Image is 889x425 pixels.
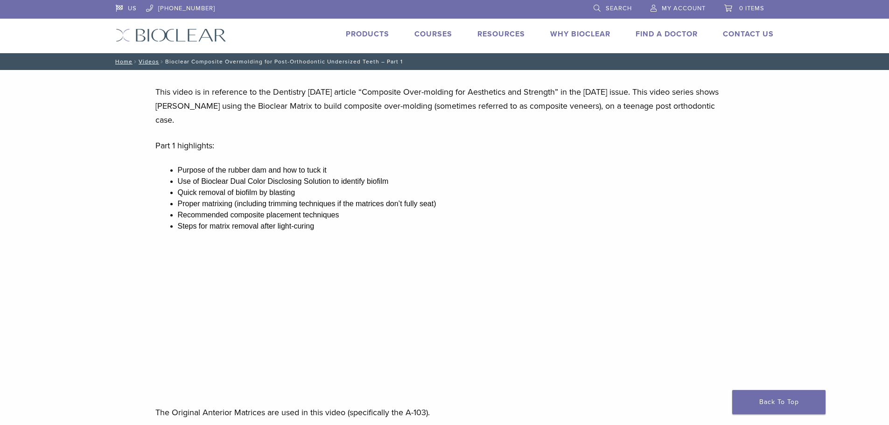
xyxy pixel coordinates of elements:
[346,29,389,39] a: Products
[109,53,781,70] nav: Bioclear Composite Overmolding for Post-Orthodontic Undersized Teeth – Part 1
[155,405,734,419] p: The Original Anterior Matrices are used in this video (specifically the A-103).
[112,58,133,65] a: Home
[133,59,139,64] span: /
[723,29,774,39] a: Contact Us
[606,5,632,12] span: Search
[139,58,159,65] a: Videos
[178,198,734,209] li: Proper matrixing (including trimming techniques if the matrices don’t fully seat)
[732,390,826,414] a: Back To Top
[178,176,734,187] li: Use of Bioclear Dual Color Disclosing Solution to identify biofilm
[662,5,706,12] span: My Account
[116,28,226,42] img: Bioclear
[414,29,452,39] a: Courses
[636,29,698,39] a: Find A Doctor
[155,139,734,153] p: Part 1 highlights:
[550,29,610,39] a: Why Bioclear
[739,5,764,12] span: 0 items
[178,221,734,232] li: Steps for matrix removal after light-curing
[159,59,165,64] span: /
[178,187,734,198] li: Quick removal of biofilm by blasting
[477,29,525,39] a: Resources
[178,209,734,221] li: Recommended composite placement techniques
[155,85,734,127] p: This video is in reference to the Dentistry [DATE] article “Composite Over-molding for Aesthetics...
[178,165,734,176] li: Purpose of the rubber dam and how to tuck it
